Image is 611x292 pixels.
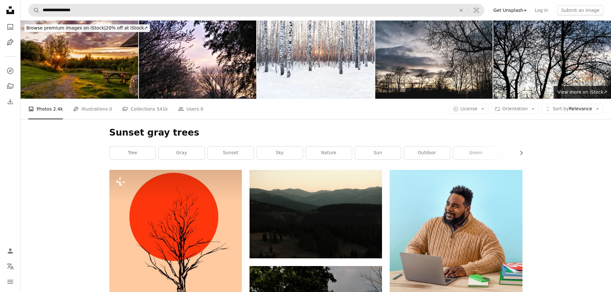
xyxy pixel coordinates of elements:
button: Language [4,260,17,273]
a: grey [502,146,548,159]
h1: Sunset gray trees [109,127,522,138]
a: Collections 541k [122,99,168,119]
a: Illustrations [4,36,17,49]
button: Visual search [469,4,484,16]
a: Log in [531,5,552,15]
a: sun [355,146,401,159]
span: View more on iStock ↗ [557,89,607,95]
img: Sunset over woodland walking hiking trail footpath and picnic benches [21,21,138,99]
a: Home — Unsplash [4,4,17,18]
a: Users 0 [178,99,203,119]
button: Search Unsplash [29,4,39,16]
img: Winter landscape. Birch forest at sunset. Freshly clean snow [257,21,375,99]
a: Log in / Sign up [4,245,17,257]
form: Find visuals sitewide [28,4,484,17]
button: Submit an image [557,5,603,15]
button: License [449,104,489,114]
button: Clear [454,4,468,16]
a: Explore [4,64,17,77]
span: 0 [200,105,203,113]
span: Sort by [553,106,569,111]
a: sunset [208,146,254,159]
a: tree [110,146,156,159]
a: Collections [4,80,17,93]
a: gray [159,146,205,159]
button: Orientation [491,104,539,114]
img: Japan. March. Sunrise in a plum orchard.sunr [139,21,257,99]
a: Download History [4,95,17,108]
button: Sort byRelevance [541,104,603,114]
span: License [461,106,478,111]
a: Photos [4,21,17,33]
a: A dried tree against the background of a red-hot sun disc. Vertical format [109,247,242,253]
a: View more on iStock↗ [554,86,611,99]
a: outdoor [404,146,450,159]
a: A view of a mountain range with trees in the foreground [250,211,382,217]
img: Sunset painting the sky behind the trees in oxford, england [375,21,493,99]
a: Get Unsplash+ [489,5,531,15]
a: sky [257,146,303,159]
a: Browse premium images on iStock|20% off at iStock↗ [21,21,154,36]
button: Menu [4,275,17,288]
span: 20% off at iStock ↗ [26,25,148,30]
span: 541k [157,105,168,113]
span: Orientation [502,106,528,111]
span: 0 [109,105,112,113]
img: Dark silhouettes of trees against the evening sky. Dark tree trunks and branches stand out on the... [493,21,611,99]
a: nature [306,146,352,159]
a: green [453,146,499,159]
span: Relevance [553,106,592,112]
span: Browse premium images on iStock | [26,25,106,30]
a: Illustrations 0 [73,99,112,119]
button: scroll list to the right [515,146,522,159]
img: A view of a mountain range with trees in the foreground [250,170,382,258]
